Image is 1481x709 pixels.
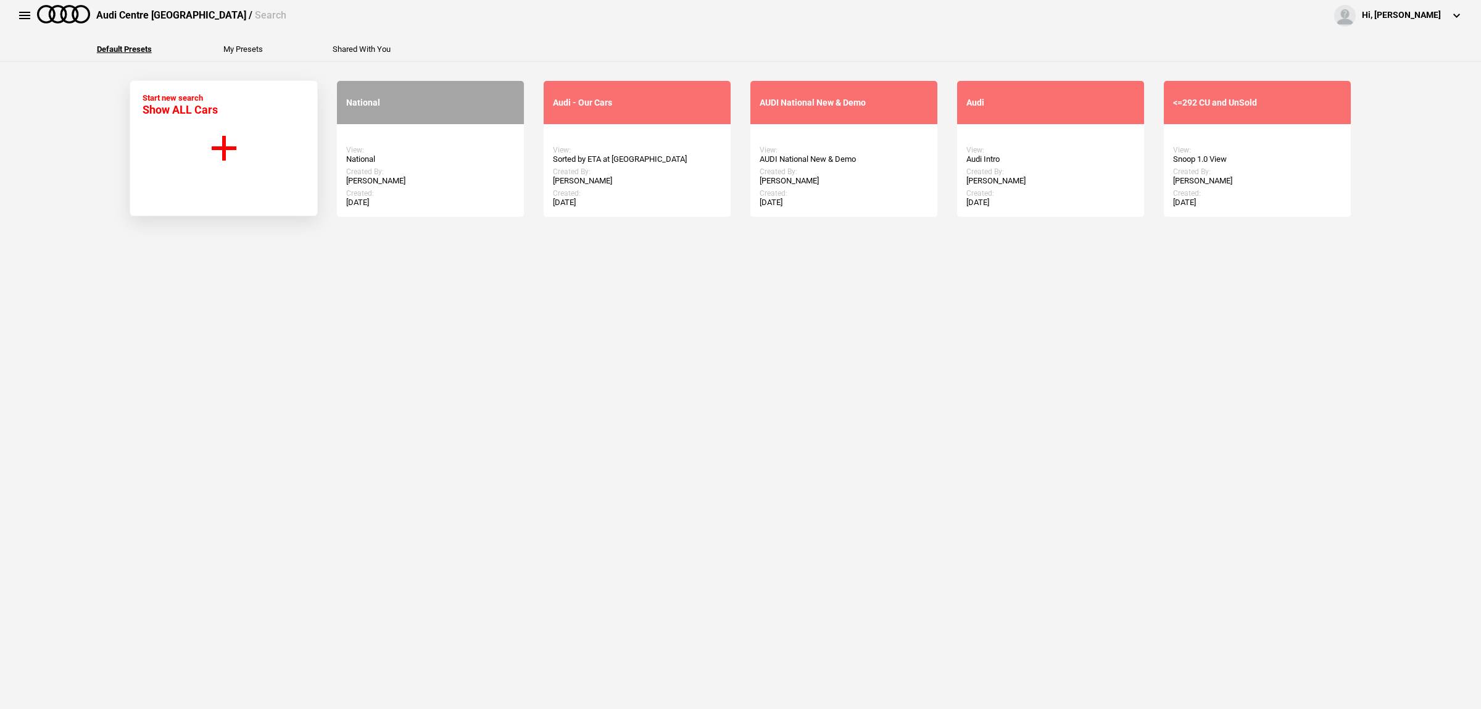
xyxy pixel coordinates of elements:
[553,154,721,164] div: Sorted by ETA at [GEOGRAPHIC_DATA]
[553,198,721,208] div: [DATE]
[966,198,1135,208] div: [DATE]
[760,189,928,198] div: Created:
[346,98,515,108] div: National
[346,146,515,154] div: View:
[760,146,928,154] div: View:
[1173,98,1342,108] div: <=292 CU and UnSold
[760,198,928,208] div: [DATE]
[966,154,1135,164] div: Audi Intro
[1173,146,1342,154] div: View:
[223,45,263,53] button: My Presets
[346,189,515,198] div: Created:
[130,80,318,216] button: Start new search Show ALL Cars
[346,198,515,208] div: [DATE]
[143,93,218,116] div: Start new search
[553,167,721,176] div: Created By:
[1173,154,1342,164] div: Snoop 1.0 View
[760,167,928,176] div: Created By:
[97,45,152,53] button: Default Presets
[1362,9,1441,22] div: Hi, [PERSON_NAME]
[553,189,721,198] div: Created:
[760,154,928,164] div: AUDI National New & Demo
[760,176,928,186] div: [PERSON_NAME]
[966,189,1135,198] div: Created:
[1173,167,1342,176] div: Created By:
[966,98,1135,108] div: Audi
[553,98,721,108] div: Audi - Our Cars
[553,176,721,186] div: [PERSON_NAME]
[553,146,721,154] div: View:
[143,103,218,116] span: Show ALL Cars
[96,9,286,22] div: Audi Centre [GEOGRAPHIC_DATA] /
[346,167,515,176] div: Created By:
[346,176,515,186] div: [PERSON_NAME]
[1173,176,1342,186] div: [PERSON_NAME]
[966,146,1135,154] div: View:
[333,45,391,53] button: Shared With You
[966,176,1135,186] div: [PERSON_NAME]
[1173,198,1342,208] div: [DATE]
[966,167,1135,176] div: Created By:
[346,154,515,164] div: National
[255,9,286,21] span: Search
[1173,189,1342,198] div: Created:
[37,5,90,23] img: audi.png
[760,98,928,108] div: AUDI National New & Demo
